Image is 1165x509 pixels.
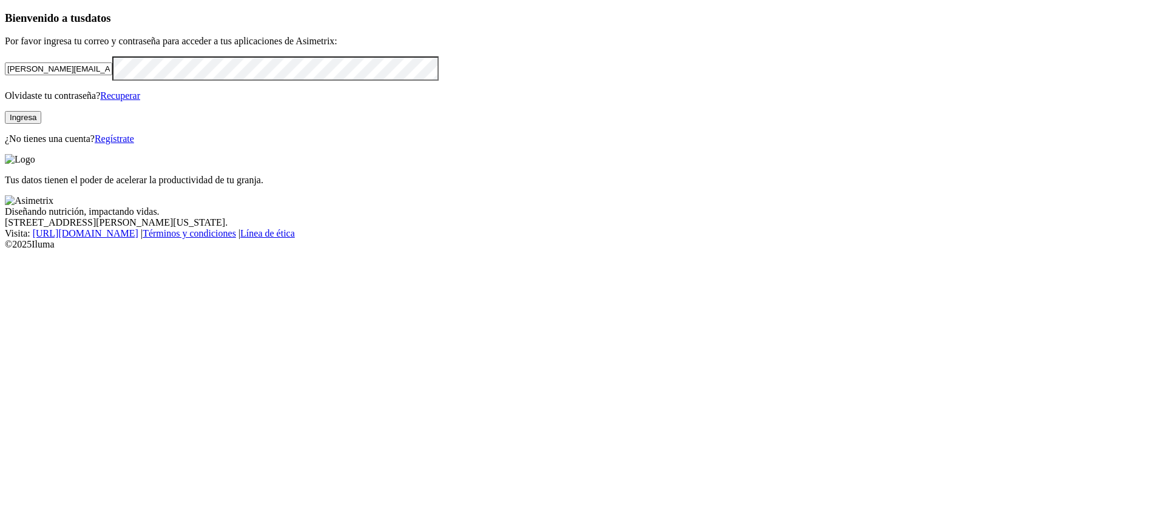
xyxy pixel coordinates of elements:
[33,228,138,238] a: [URL][DOMAIN_NAME]
[5,239,1160,250] div: © 2025 Iluma
[5,90,1160,101] p: Olvidaste tu contraseña?
[5,154,35,165] img: Logo
[5,195,53,206] img: Asimetrix
[85,12,111,24] span: datos
[5,12,1160,25] h3: Bienvenido a tus
[95,133,134,144] a: Regístrate
[5,206,1160,217] div: Diseñando nutrición, impactando vidas.
[5,217,1160,228] div: [STREET_ADDRESS][PERSON_NAME][US_STATE].
[5,175,1160,186] p: Tus datos tienen el poder de acelerar la productividad de tu granja.
[143,228,236,238] a: Términos y condiciones
[5,228,1160,239] div: Visita : | |
[5,36,1160,47] p: Por favor ingresa tu correo y contraseña para acceder a tus aplicaciones de Asimetrix:
[100,90,140,101] a: Recuperar
[5,133,1160,144] p: ¿No tienes una cuenta?
[5,62,112,75] input: Tu correo
[5,111,41,124] button: Ingresa
[240,228,295,238] a: Línea de ética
